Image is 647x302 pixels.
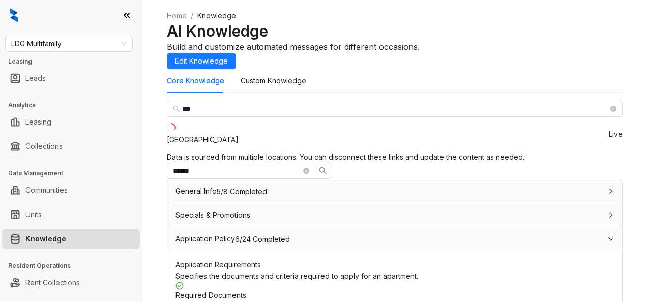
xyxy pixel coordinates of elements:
span: search [319,167,327,175]
a: Collections [25,136,63,157]
li: / [191,10,193,21]
a: Leasing [25,112,51,132]
li: Collections [2,136,140,157]
span: Live [609,131,623,138]
li: Units [2,204,140,225]
div: Specifies the documents and criteria required to apply for an apartment. [175,270,614,282]
div: Build and customize automated messages for different occasions. [167,41,623,53]
li: Knowledge [2,229,140,249]
h3: Data Management [8,169,142,178]
span: collapsed [608,212,614,218]
li: Leads [2,68,140,88]
span: close-circle [610,106,616,112]
span: Edit Knowledge [175,55,228,67]
span: General Info [175,187,217,195]
div: Data is sourced from multiple locations. You can disconnect these links and update the content as... [167,152,623,163]
div: Custom Knowledge [241,75,306,86]
a: Knowledge [25,229,66,249]
a: Units [25,204,42,225]
a: Home [165,10,189,21]
span: Application Requirements [175,260,261,269]
span: 5/8 Completed [217,188,267,195]
span: search [173,105,180,112]
a: Rent Collections [25,273,80,293]
h3: Resident Operations [8,261,142,270]
h3: Leasing [8,57,142,66]
span: 6/24 Completed [235,236,290,243]
span: LDG Multifamily [11,36,127,51]
span: expanded [608,236,614,242]
span: close-circle [303,168,309,174]
button: Edit Knowledge [167,53,236,69]
h3: Analytics [8,101,142,110]
a: Leads [25,68,46,88]
span: Application Policy [175,234,235,243]
span: Specials & Promotions [175,210,250,219]
a: Communities [25,180,68,200]
li: Communities [2,180,140,200]
div: Specials & Promotions [167,203,622,227]
img: logo [10,8,18,22]
li: Leasing [2,112,140,132]
span: collapsed [608,188,614,194]
li: Rent Collections [2,273,140,293]
div: Core Knowledge [167,75,224,86]
div: General Info5/8 Completed [167,179,622,203]
div: Application Policy6/24 Completed [167,227,622,251]
span: Knowledge [197,11,236,20]
div: [GEOGRAPHIC_DATA] [167,134,239,145]
h2: AI Knowledge [167,21,623,41]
